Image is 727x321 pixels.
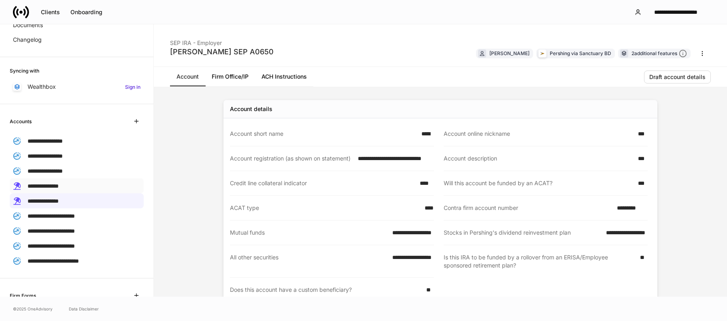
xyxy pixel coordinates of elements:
div: Contra firm account number [444,204,612,212]
button: Onboarding [65,6,108,19]
a: Data Disclaimer [69,306,99,312]
h6: Sign in [125,83,140,91]
div: Is this IRA to be funded by a rollover from an ERISA/Employee sponsored retirement plan? [444,253,635,270]
div: [PERSON_NAME] [489,49,529,57]
div: Onboarding [70,9,102,15]
div: Account online nickname [444,130,633,138]
p: Changelog [13,36,42,44]
div: Account registration (as shown on statement) [230,154,353,163]
div: Account description [444,154,633,163]
div: Account details [230,105,272,113]
div: [PERSON_NAME] SEP A0650 [170,47,274,57]
h6: Syncing with [10,67,39,75]
div: 2 additional features [631,49,687,58]
div: Credit line collateral indicator [230,179,415,187]
div: Stocks in Pershing's dividend reinvestment plan [444,229,601,237]
a: Changelog [10,32,144,47]
div: All other securities [230,253,387,269]
div: Does this account have a custom beneficiary? [230,286,421,294]
a: ACH Instructions [255,67,313,86]
a: WealthboxSign in [10,79,144,94]
button: Draft account details [644,71,711,83]
div: Mutual funds [230,229,387,237]
div: Clients [41,9,60,15]
button: Clients [36,6,65,19]
div: Will this account be funded by an ACAT? [444,179,633,187]
div: Draft account details [649,74,706,80]
h6: Firm Forms [10,292,36,300]
div: ACAT type [230,204,420,212]
p: Wealthbox [28,83,56,91]
p: Documents [13,21,43,29]
div: Pershing via Sanctuary BD [550,49,611,57]
a: Documents [10,18,144,32]
a: Firm Office/IP [205,67,255,86]
span: © 2025 OneAdvisory [13,306,53,312]
div: Account short name [230,130,417,138]
h6: Accounts [10,118,32,125]
div: SEP IRA - Employer [170,34,274,47]
a: Account [170,67,205,86]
